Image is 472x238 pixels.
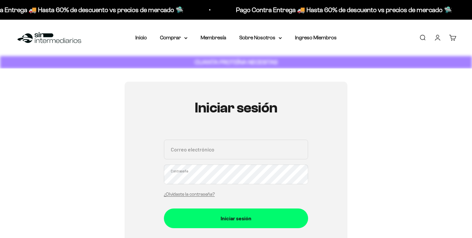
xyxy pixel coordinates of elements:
[177,214,295,223] div: Iniciar sesión
[239,33,282,42] summary: Sobre Nosotros
[295,35,337,40] a: Ingreso Miembros
[195,59,278,66] strong: CUANTA PROTEÍNA NECESITAS
[164,208,308,228] button: Iniciar sesión
[164,100,308,116] h1: Iniciar sesión
[160,33,187,42] summary: Comprar
[201,35,226,40] a: Membresía
[135,35,147,40] a: Inicio
[164,192,215,197] a: ¿Olvidaste la contraseña?
[236,5,452,15] p: Pago Contra Entrega 🚚 Hasta 60% de descuento vs precios de mercado 🛸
